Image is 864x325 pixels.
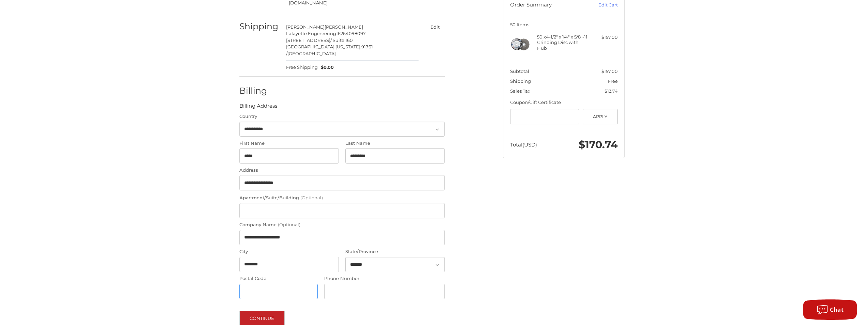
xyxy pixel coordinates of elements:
small: (Optional) [300,195,323,200]
span: Shipping [510,78,531,84]
label: Company Name [239,221,445,228]
span: / Suite 160 [330,37,353,43]
span: [PERSON_NAME] [286,24,325,30]
label: Apartment/Suite/Building [239,195,445,201]
a: Edit Cart [583,2,618,9]
h2: Billing [239,86,279,96]
span: [GEOGRAPHIC_DATA], [286,44,335,49]
span: Lafayette Engineering [286,31,336,36]
label: Country [239,113,445,120]
button: Chat [803,299,857,320]
small: (Optional) [278,222,300,227]
label: State/Province [345,248,445,255]
span: $170.74 [579,138,618,151]
span: [PERSON_NAME] [325,24,363,30]
label: Phone Number [324,275,445,282]
span: Free [608,78,618,84]
span: $13.74 [604,88,618,94]
button: Apply [583,109,618,124]
button: Edit [425,22,445,32]
div: Coupon/Gift Certificate [510,99,618,106]
label: City [239,248,339,255]
span: [GEOGRAPHIC_DATA] [287,51,336,56]
span: 91761 / [286,44,373,56]
legend: Billing Address [239,102,277,113]
label: First Name [239,140,339,147]
span: $157.00 [601,68,618,74]
label: Address [239,167,445,174]
div: $157.00 [591,34,618,41]
span: $0.00 [318,64,334,71]
label: Postal Code [239,275,318,282]
span: Free Shipping [286,64,318,71]
span: Chat [830,306,844,313]
span: Sales Tax [510,88,530,94]
label: Last Name [345,140,445,147]
span: 16264098097 [336,31,366,36]
h3: Order Summary [510,2,583,9]
h4: 50 x 4-1/2" x 1/4" x 5/8"-11 Grinding Disc with Hub [537,34,589,51]
span: Subtotal [510,68,529,74]
span: [STREET_ADDRESS] [286,37,330,43]
span: Total (USD) [510,141,537,148]
h3: 50 Items [510,22,618,27]
span: [US_STATE], [335,44,361,49]
h2: Shipping [239,21,279,32]
input: Gift Certificate or Coupon Code [510,109,580,124]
